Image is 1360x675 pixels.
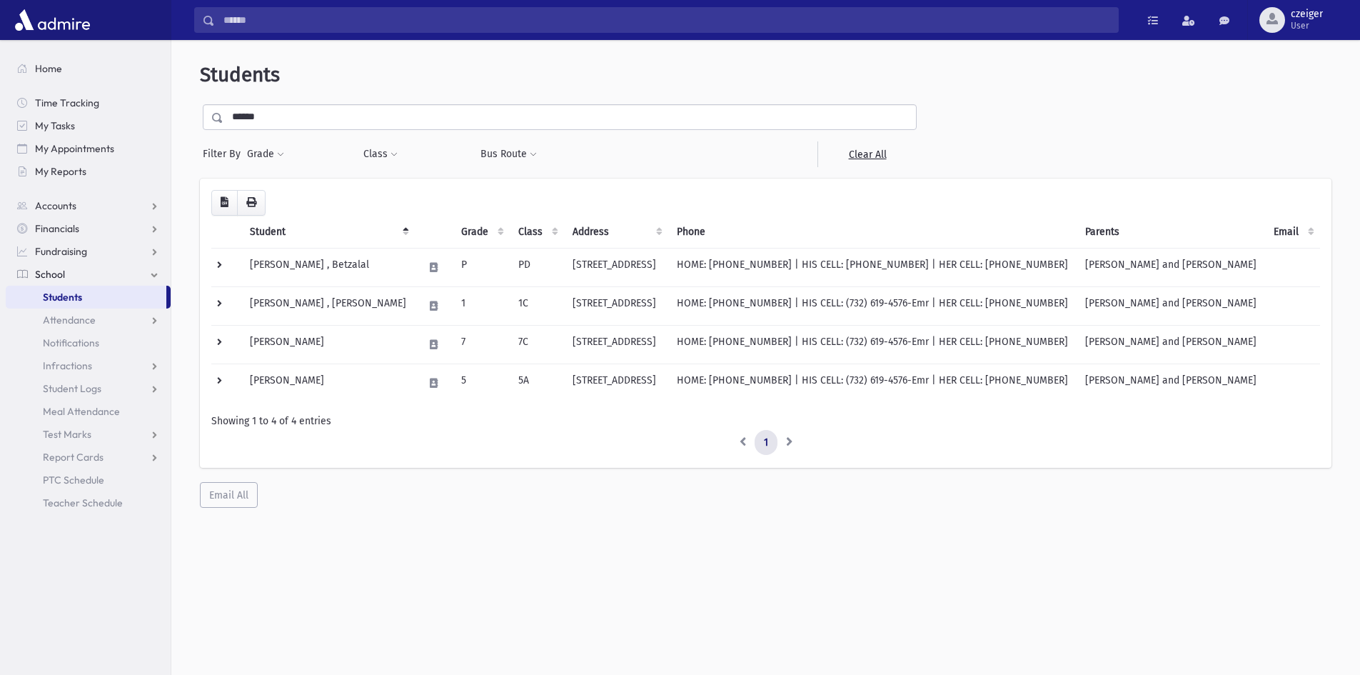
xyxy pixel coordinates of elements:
span: Attendance [43,314,96,326]
span: Test Marks [43,428,91,441]
td: HOME: [PHONE_NUMBER] | HIS CELL: (732) 619-4576-Emr | HER CELL: [PHONE_NUMBER] [668,325,1077,364]
button: Class [363,141,398,167]
td: [PERSON_NAME] and [PERSON_NAME] [1077,248,1265,286]
td: HOME: [PHONE_NUMBER] | HIS CELL: (732) 619-4576-Emr | HER CELL: [PHONE_NUMBER] [668,286,1077,325]
td: 5 [453,364,510,402]
a: Students [6,286,166,309]
td: HOME: [PHONE_NUMBER] | HIS CELL: (732) 619-4576-Emr | HER CELL: [PHONE_NUMBER] [668,364,1077,402]
a: Time Tracking [6,91,171,114]
td: [PERSON_NAME] [241,364,415,402]
a: Student Logs [6,377,171,400]
span: czeiger [1291,9,1323,20]
th: Email: activate to sort column ascending [1265,216,1320,249]
span: My Tasks [35,119,75,132]
a: My Appointments [6,137,171,160]
a: Infractions [6,354,171,377]
td: [PERSON_NAME] and [PERSON_NAME] [1077,364,1265,402]
td: [STREET_ADDRESS] [564,286,668,325]
span: Students [200,63,280,86]
td: P [453,248,510,286]
th: Grade: activate to sort column ascending [453,216,510,249]
span: Student Logs [43,382,101,395]
span: Teacher Schedule [43,496,123,509]
button: CSV [211,190,238,216]
td: [STREET_ADDRESS] [564,248,668,286]
a: Accounts [6,194,171,217]
td: 7 [453,325,510,364]
span: Fundraising [35,245,87,258]
span: Financials [35,222,79,235]
span: Meal Attendance [43,405,120,418]
td: [PERSON_NAME] [241,325,415,364]
div: Showing 1 to 4 of 4 entries [211,414,1320,429]
span: User [1291,20,1323,31]
td: [PERSON_NAME] and [PERSON_NAME] [1077,286,1265,325]
a: Test Marks [6,423,171,446]
a: Financials [6,217,171,240]
button: Print [237,190,266,216]
span: PTC Schedule [43,474,104,486]
a: My Reports [6,160,171,183]
button: Bus Route [480,141,538,167]
input: Search [215,7,1118,33]
th: Address: activate to sort column ascending [564,216,668,249]
th: Phone [668,216,1077,249]
td: 5A [510,364,564,402]
td: [PERSON_NAME] and [PERSON_NAME] [1077,325,1265,364]
a: Teacher Schedule [6,491,171,514]
a: Meal Attendance [6,400,171,423]
a: My Tasks [6,114,171,137]
a: Clear All [817,141,917,167]
span: Home [35,62,62,75]
span: Notifications [43,336,99,349]
th: Student: activate to sort column descending [241,216,415,249]
a: School [6,263,171,286]
a: Home [6,57,171,80]
td: 7C [510,325,564,364]
span: My Reports [35,165,86,178]
td: [PERSON_NAME] , Betzalal [241,248,415,286]
a: Fundraising [6,240,171,263]
td: 1C [510,286,564,325]
td: [PERSON_NAME] , [PERSON_NAME] [241,286,415,325]
td: 1 [453,286,510,325]
span: Accounts [35,199,76,212]
a: Attendance [6,309,171,331]
a: PTC Schedule [6,469,171,491]
a: 1 [755,430,777,456]
td: HOME: [PHONE_NUMBER] | HIS CELL: [PHONE_NUMBER] | HER CELL: [PHONE_NUMBER] [668,248,1077,286]
th: Parents [1077,216,1265,249]
span: Infractions [43,359,92,372]
span: School [35,268,65,281]
td: PD [510,248,564,286]
span: Filter By [203,146,246,161]
span: Report Cards [43,451,104,464]
span: My Appointments [35,142,114,155]
span: Students [43,291,82,304]
button: Grade [246,141,285,167]
a: Notifications [6,331,171,354]
td: [STREET_ADDRESS] [564,325,668,364]
th: Class: activate to sort column ascending [510,216,564,249]
a: Report Cards [6,446,171,469]
span: Time Tracking [35,96,99,109]
td: [STREET_ADDRESS] [564,364,668,402]
button: Email All [200,482,258,508]
img: AdmirePro [11,6,94,34]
